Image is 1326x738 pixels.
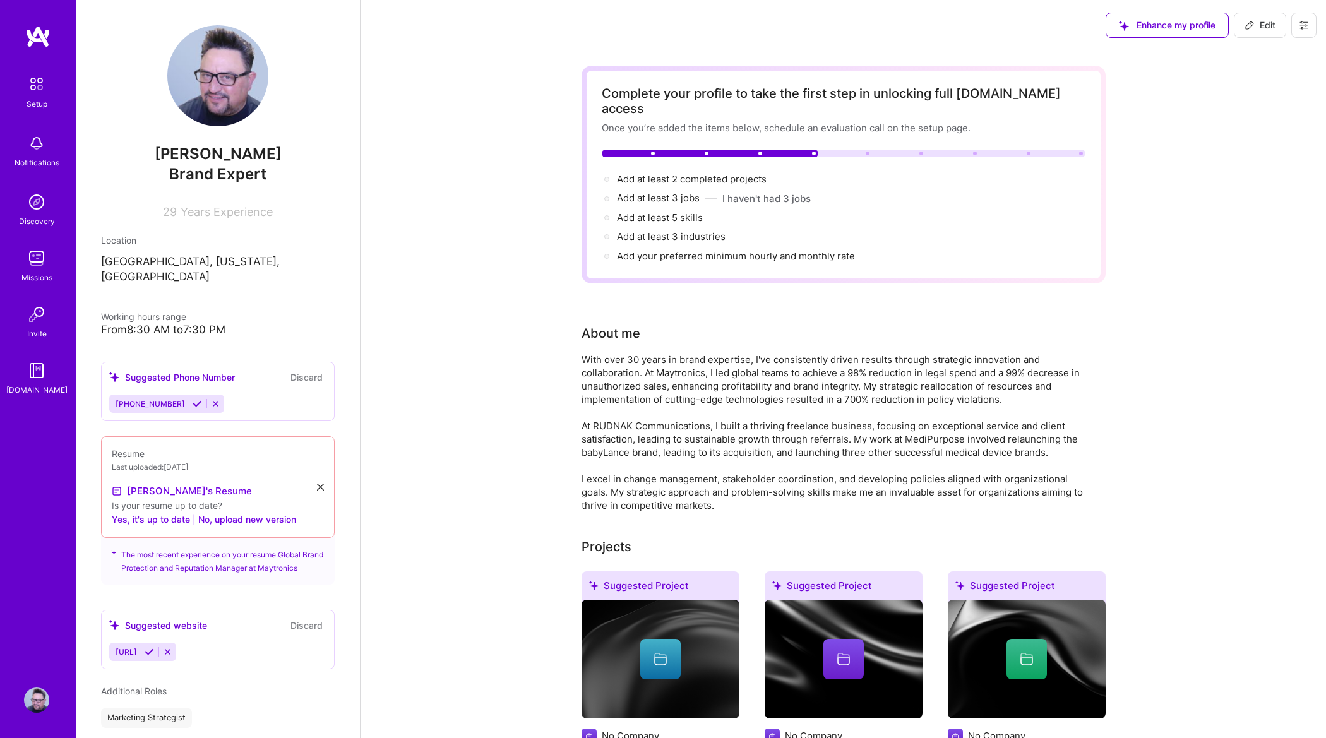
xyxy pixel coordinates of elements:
i: icon SuggestedTeams [109,620,120,631]
img: Invite [24,302,49,327]
img: teamwork [24,246,49,271]
span: [PHONE_NUMBER] [116,399,185,408]
i: icon SuggestedTeams [109,372,120,383]
img: cover [582,600,739,718]
img: User Avatar [24,687,49,713]
span: Brand Expert [169,165,266,183]
span: Resume [112,448,145,459]
span: 29 [163,205,177,218]
div: Marketing Strategist [101,708,192,728]
div: Complete your profile to take the first step in unlocking full [DOMAIN_NAME] access [602,86,1085,116]
div: Notifications [15,156,59,169]
div: From 8:30 AM to 7:30 PM [101,323,335,336]
span: Additional Roles [101,686,167,696]
img: cover [765,600,923,718]
img: User Avatar [167,25,268,126]
i: icon SuggestedTeams [955,581,965,590]
div: [DOMAIN_NAME] [6,383,68,396]
div: Is your resume up to date? [112,499,324,512]
button: Yes, it's up to date [112,512,190,527]
i: Accept [145,647,154,657]
div: Suggested Project [948,571,1106,605]
div: Add projects you've worked on [582,537,631,556]
a: [PERSON_NAME]'s Resume [112,484,252,499]
p: [GEOGRAPHIC_DATA], [US_STATE], [GEOGRAPHIC_DATA] [101,254,335,285]
span: Add at least 5 skills [617,211,703,223]
i: icon SuggestedTeams [589,581,599,590]
i: Reject [163,647,172,657]
img: discovery [24,189,49,215]
button: I haven't had 3 jobs [722,192,811,205]
div: Suggested Project [582,571,739,605]
span: Add your preferred minimum hourly and monthly rate [617,250,855,262]
span: Edit [1245,19,1275,32]
div: Projects [582,537,631,556]
div: About me [582,324,640,343]
div: Once you’re added the items below, schedule an evaluation call on the setup page. [602,121,1085,134]
i: Accept [193,399,202,408]
span: Years Experience [181,205,273,218]
i: Reject [211,399,220,408]
i: icon SuggestedTeams [111,548,116,557]
button: Discard [287,370,326,384]
img: guide book [24,358,49,383]
div: Suggested Phone Number [109,371,235,384]
span: | [193,513,196,526]
img: Resume [112,486,122,496]
div: Missions [21,271,52,284]
span: [URL] [116,647,137,657]
span: Add at least 2 completed projects [617,173,767,185]
button: No, upload new version [198,512,296,527]
span: Enhance my profile [1119,19,1215,32]
img: setup [23,71,50,97]
button: Discard [287,618,326,633]
span: Add at least 3 jobs [617,192,700,204]
div: Setup [27,97,47,110]
div: With over 30 years in brand expertise, I've consistently driven results through strategic innovat... [582,353,1087,512]
img: bell [24,131,49,156]
span: Working hours range [101,311,186,322]
i: icon SuggestedTeams [1119,21,1129,31]
div: Suggested Project [765,571,923,605]
div: Location [101,234,335,247]
i: icon Close [317,484,324,491]
div: Suggested website [109,619,207,632]
span: [PERSON_NAME] [101,145,335,164]
span: Add at least 3 industries [617,230,726,242]
div: Last uploaded: [DATE] [112,460,324,473]
div: Invite [27,327,47,340]
img: cover [948,600,1106,718]
div: The most recent experience on your resume: Global Brand Protection and Reputation Manager at Mayt... [101,530,335,585]
i: icon SuggestedTeams [772,581,782,590]
div: Discovery [19,215,55,228]
img: logo [25,25,51,48]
